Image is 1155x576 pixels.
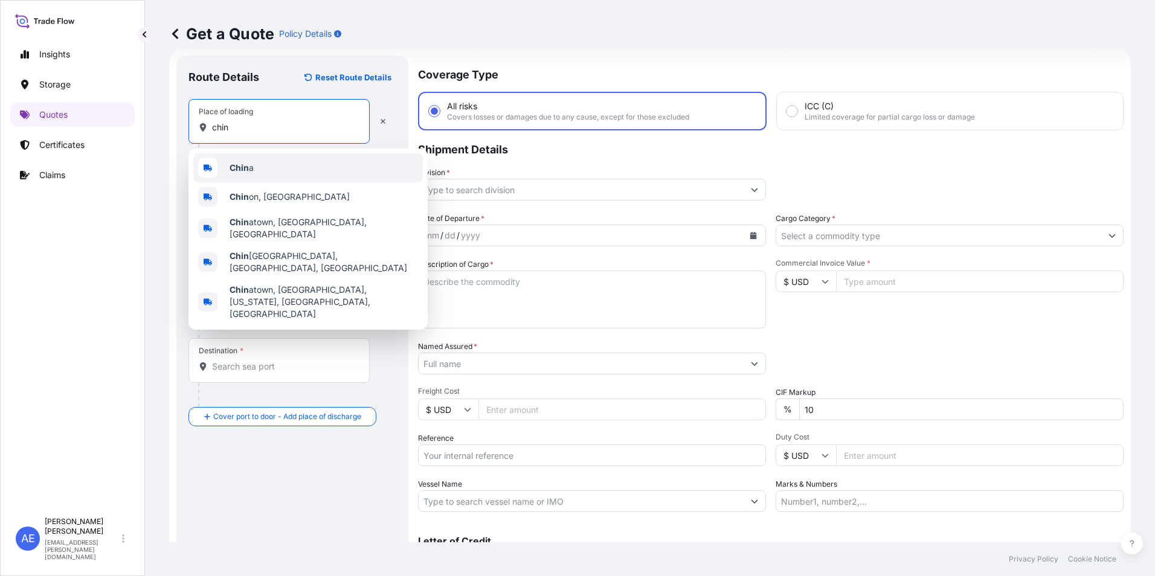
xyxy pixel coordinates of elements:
[230,217,249,227] b: Chin
[836,270,1124,292] input: Type amount
[776,478,837,490] label: Marks & Numbers
[230,191,350,203] span: on, [GEOGRAPHIC_DATA]
[213,411,361,423] span: Cover port to door - Add place of discharge
[776,398,799,420] div: %
[776,225,1101,246] input: Select a commodity type
[418,536,1124,546] p: Letter of Credit
[39,139,85,151] p: Certificates
[805,112,975,122] span: Limited coverage for partial cargo loss or damage
[230,251,249,261] b: Chin
[478,398,766,420] input: Enter amount
[1101,225,1123,246] button: Show suggestions
[447,112,689,122] span: Covers losses or damages due to any cause, except for those excluded
[799,398,1124,420] input: Enter percentage
[443,228,457,243] div: day,
[230,162,249,173] b: Chin
[315,71,391,83] p: Reset Route Details
[279,28,332,40] p: Policy Details
[776,213,835,225] label: Cargo Category
[418,386,766,396] span: Freight Cost
[447,100,477,112] span: All risks
[419,490,744,512] input: Type to search vessel name or IMO
[39,169,65,181] p: Claims
[230,191,249,202] b: Chin
[440,228,443,243] div: /
[418,258,494,270] label: Description of Cargo
[805,100,834,112] span: ICC (C)
[230,250,418,274] span: [GEOGRAPHIC_DATA], [GEOGRAPHIC_DATA], [GEOGRAPHIC_DATA]
[418,432,454,444] label: Reference
[418,56,1124,92] p: Coverage Type
[744,179,765,200] button: Show suggestions
[836,444,1124,466] input: Enter amount
[212,360,355,373] input: Destination
[418,167,450,179] label: Division
[212,121,355,133] input: Place of loading
[418,478,462,490] label: Vessel Name
[39,48,70,60] p: Insights
[419,179,744,200] input: Type to search division
[776,386,816,398] label: CIF Markup
[418,213,484,225] span: Date of Departure
[1068,554,1116,564] p: Cookie Notice
[744,353,765,374] button: Show suggestions
[776,490,1124,512] input: Number1, number2,...
[423,228,440,243] div: month,
[460,228,481,243] div: year,
[188,149,428,330] div: Show suggestions
[230,216,418,240] span: atown, [GEOGRAPHIC_DATA], [GEOGRAPHIC_DATA]
[39,109,68,121] p: Quotes
[1009,554,1058,564] p: Privacy Policy
[419,353,744,374] input: Full name
[776,432,1124,442] span: Duty Cost
[230,284,249,295] b: Chin
[230,162,254,174] span: a
[169,24,274,43] p: Get a Quote
[418,444,766,466] input: Your internal reference
[39,78,71,91] p: Storage
[744,226,763,245] button: Calendar
[21,533,35,545] span: AE
[199,346,243,356] div: Destination
[188,70,259,85] p: Route Details
[230,284,418,320] span: atown, [GEOGRAPHIC_DATA], [US_STATE], [GEOGRAPHIC_DATA], [GEOGRAPHIC_DATA]
[744,490,765,512] button: Show suggestions
[457,228,460,243] div: /
[418,130,1124,167] p: Shipment Details
[776,258,1124,268] span: Commercial Invoice Value
[199,107,253,117] div: Place of loading
[45,517,120,536] p: [PERSON_NAME] [PERSON_NAME]
[45,539,120,560] p: [EMAIL_ADDRESS][PERSON_NAME][DOMAIN_NAME]
[418,341,477,353] label: Named Assured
